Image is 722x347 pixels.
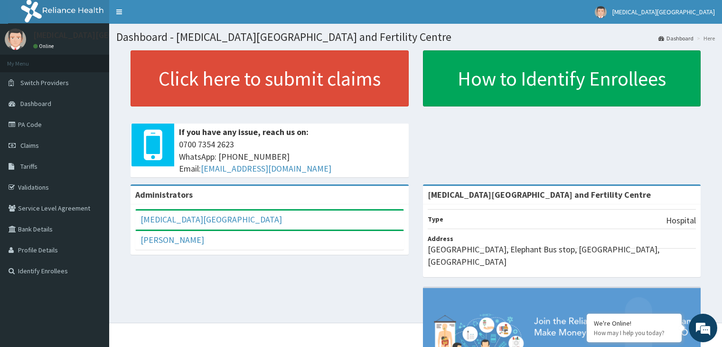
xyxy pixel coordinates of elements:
[179,126,309,137] b: If you have any issue, reach us on:
[201,163,331,174] a: [EMAIL_ADDRESS][DOMAIN_NAME]
[428,215,443,223] b: Type
[20,78,69,87] span: Switch Providers
[20,99,51,108] span: Dashboard
[179,138,404,175] span: 0700 7354 2623 WhatsApp: [PHONE_NUMBER] Email:
[5,29,26,50] img: User Image
[131,50,409,106] a: Click here to submit claims
[116,31,715,43] h1: Dashboard - [MEDICAL_DATA][GEOGRAPHIC_DATA] and Fertility Centre
[428,234,453,243] b: Address
[666,214,696,227] p: Hospital
[135,189,193,200] b: Administrators
[595,6,607,18] img: User Image
[594,329,675,337] p: How may I help you today?
[33,31,174,39] p: [MEDICAL_DATA][GEOGRAPHIC_DATA]
[658,34,694,42] a: Dashboard
[694,34,715,42] li: Here
[20,141,39,150] span: Claims
[33,43,56,49] a: Online
[141,214,282,225] a: [MEDICAL_DATA][GEOGRAPHIC_DATA]
[20,162,38,171] span: Tariffs
[428,189,651,200] strong: [MEDICAL_DATA][GEOGRAPHIC_DATA] and Fertility Centre
[141,234,204,245] a: [PERSON_NAME]
[594,319,675,328] div: We're Online!
[428,243,696,268] p: [GEOGRAPHIC_DATA], Elephant Bus stop, [GEOGRAPHIC_DATA], [GEOGRAPHIC_DATA]
[612,8,715,16] span: [MEDICAL_DATA][GEOGRAPHIC_DATA]
[423,50,701,106] a: How to Identify Enrollees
